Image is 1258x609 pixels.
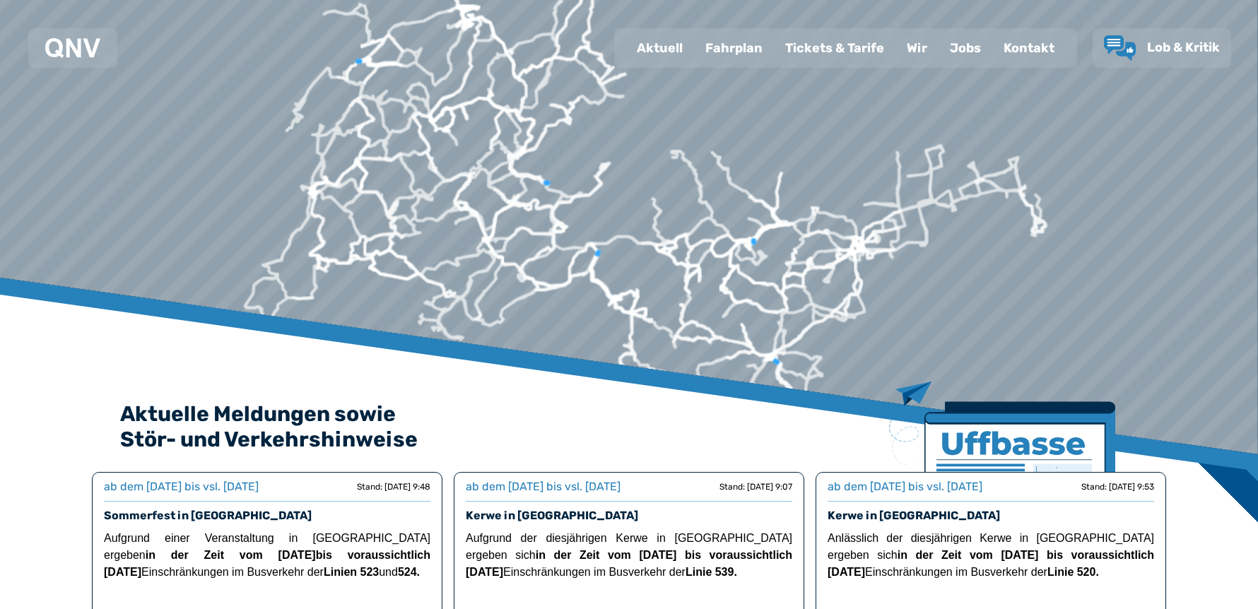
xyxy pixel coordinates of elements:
strong: in der Zeit vom [DATE] bis voraussichtlich [DATE] [466,549,792,578]
img: Zeitung mit Titel Uffbase [889,382,1115,557]
div: ab dem [DATE] bis vsl. [DATE] [828,478,982,495]
strong: in der Zeit vom [DATE] [146,549,316,561]
a: Aktuell [625,30,694,66]
span: Aufgrund der diesjährigen Kerwe in [GEOGRAPHIC_DATA] ergeben sich Einschränkungen im Busverkehr der [466,532,792,578]
a: Kerwe in [GEOGRAPHIC_DATA] [828,509,1000,522]
div: ab dem [DATE] bis vsl. [DATE] [466,478,621,495]
a: Sommerfest in [GEOGRAPHIC_DATA] [104,509,312,522]
div: Stand: [DATE] 9:07 [719,481,792,492]
a: Kontakt [992,30,1066,66]
a: Wir [895,30,939,66]
span: Lob & Kritik [1147,40,1220,55]
span: Aufgrund einer Veranstaltung in [GEOGRAPHIC_DATA] ergeben Einschränkungen im Busverkehr der und [104,532,430,578]
div: Stand: [DATE] 9:53 [1081,481,1154,492]
strong: in der Zeit vom [DATE] bis voraussichtlich [DATE] [828,549,1154,578]
strong: Linie 539. [686,566,737,578]
a: Tickets & Tarife [774,30,895,66]
strong: Linien 523 [324,566,379,578]
div: Stand: [DATE] 9:48 [357,481,430,492]
strong: 524. [398,566,420,578]
img: QNV Logo [45,38,100,58]
a: QNV Logo [45,34,100,62]
div: ab dem [DATE] bis vsl. [DATE] [104,478,259,495]
a: Jobs [939,30,992,66]
strong: Linie 520. [1047,566,1099,578]
a: Lob & Kritik [1104,35,1220,61]
span: Anlässlich der diesjährigen Kerwe in [GEOGRAPHIC_DATA] ergeben sich Einschränkungen im Busverkehr... [828,532,1154,578]
a: Kerwe in [GEOGRAPHIC_DATA] [466,509,638,522]
a: Fahrplan [694,30,774,66]
h2: Aktuelle Meldungen sowie Stör- und Verkehrshinweise [120,401,1138,452]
